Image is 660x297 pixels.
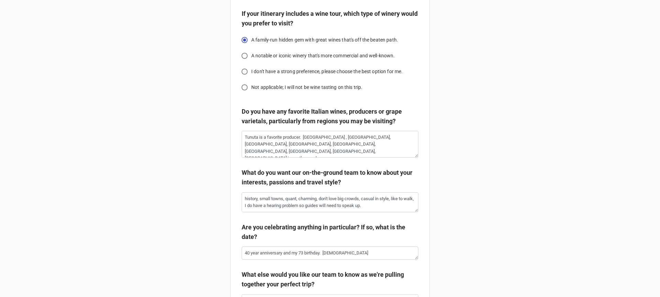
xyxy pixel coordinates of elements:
textarea: 40 year anniversary and my 73 birthday. [DEMOGRAPHIC_DATA] [242,247,418,260]
span: I don't have a strong preference, please choose the best option for me. [251,68,403,75]
span: A family-run hidden gem with great wines that's off the beaten path. [251,36,398,44]
label: If your itinerary includes a wine tour, which type of winery would you prefer to visit? [242,9,418,28]
label: Do you have any favorite Italian wines, producers or grape varietals, particularly from regions y... [242,107,418,126]
label: What else would you like our team to know as we're pulling together your perfect trip? [242,270,418,289]
span: A notable or iconic winery that's more commercial and well-known. [251,52,395,59]
label: Are you celebrating anything in particular? If so, what is the date? [242,222,418,242]
textarea: history, small towns, quant, charming, don't love big crowds, casual in style, like to walk, I do... [242,192,418,212]
label: What do you want our on-the-ground team to know about your interests, passions and travel style? [242,168,418,187]
textarea: Tunuta is a favorite producer. [GEOGRAPHIC_DATA] , [GEOGRAPHIC_DATA], [GEOGRAPHIC_DATA], [GEOGRAP... [242,131,418,158]
span: Not applicable; I will not be wine tasting on this trip. [251,84,362,91]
